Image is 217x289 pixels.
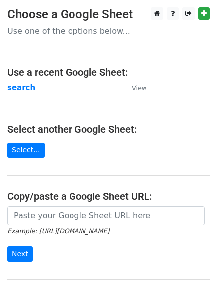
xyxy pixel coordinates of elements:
[7,123,210,135] h4: Select another Google Sheet:
[7,143,45,158] a: Select...
[122,83,146,92] a: View
[7,26,210,36] p: Use one of the options below...
[7,83,35,92] a: search
[7,7,210,22] h3: Choose a Google Sheet
[7,191,210,202] h4: Copy/paste a Google Sheet URL:
[132,84,146,92] small: View
[7,246,33,262] input: Next
[7,66,210,78] h4: Use a recent Google Sheet:
[7,227,109,235] small: Example: [URL][DOMAIN_NAME]
[7,206,205,225] input: Paste your Google Sheet URL here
